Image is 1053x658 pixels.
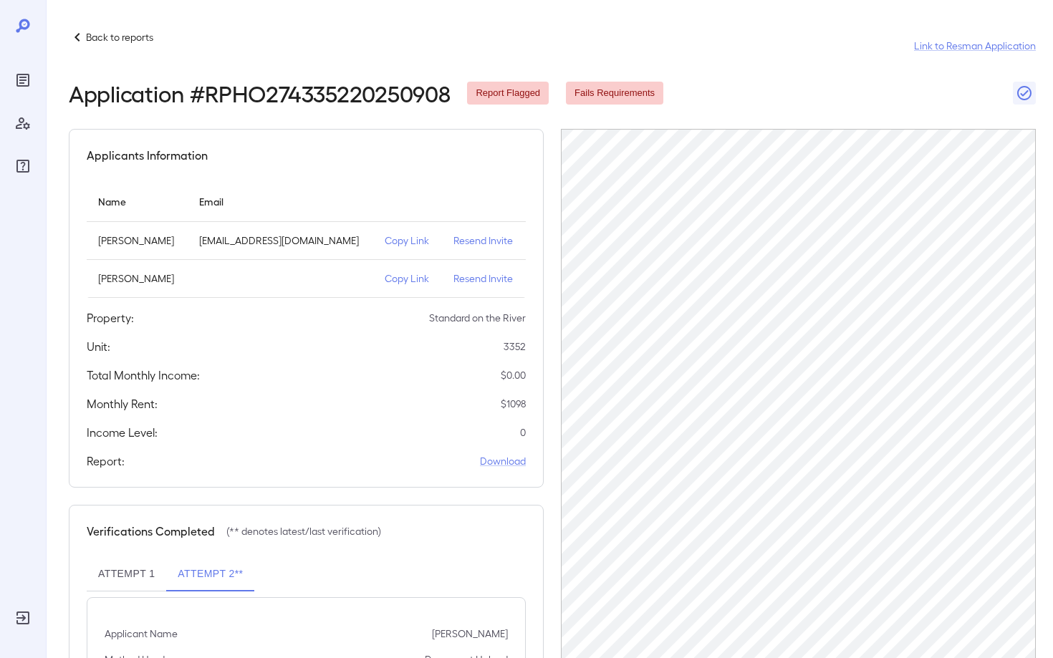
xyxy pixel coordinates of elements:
[98,233,176,248] p: [PERSON_NAME]
[199,233,362,248] p: [EMAIL_ADDRESS][DOMAIN_NAME]
[429,311,526,325] p: Standard on the River
[566,87,663,100] span: Fails Requirements
[453,233,514,248] p: Resend Invite
[385,271,431,286] p: Copy Link
[87,181,526,298] table: simple table
[105,626,178,641] p: Applicant Name
[11,155,34,178] div: FAQ
[87,309,134,326] h5: Property:
[226,524,381,538] p: (** denotes latest/last verification)
[501,397,526,411] p: $ 1098
[87,338,110,355] h5: Unit:
[453,271,514,286] p: Resend Invite
[504,339,526,354] p: 3352
[166,557,254,591] button: Attempt 2**
[11,606,34,629] div: Log Out
[501,368,526,382] p: $ 0.00
[11,69,34,92] div: Reports
[87,424,158,441] h5: Income Level:
[385,233,431,248] p: Copy Link
[87,181,188,222] th: Name
[87,367,200,384] h5: Total Monthly Income:
[188,181,374,222] th: Email
[914,39,1036,53] a: Link to Resman Application
[467,87,549,100] span: Report Flagged
[98,271,176,286] p: [PERSON_NAME]
[432,626,508,641] p: [PERSON_NAME]
[1013,82,1036,105] button: Close Report
[86,30,153,44] p: Back to reports
[480,454,526,468] a: Download
[87,453,125,470] h5: Report:
[87,395,158,412] h5: Monthly Rent:
[69,80,450,106] h2: Application # RPHO274335220250908
[520,425,526,440] p: 0
[87,557,166,591] button: Attempt 1
[87,147,208,164] h5: Applicants Information
[87,523,215,540] h5: Verifications Completed
[11,112,34,135] div: Manage Users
